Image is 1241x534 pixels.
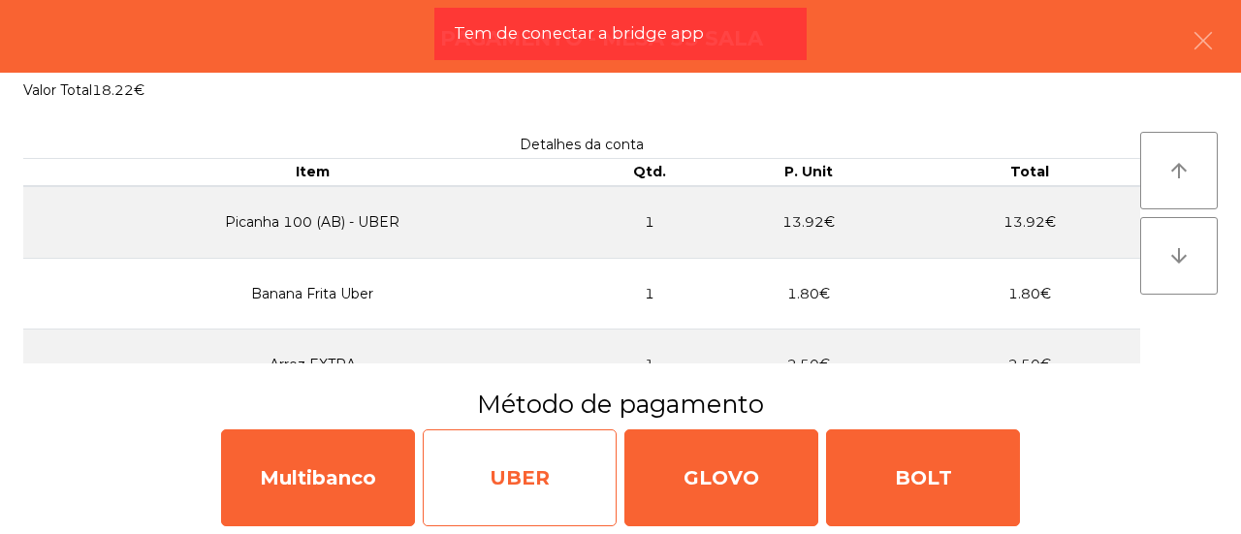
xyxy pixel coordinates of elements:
td: 1 [601,330,697,400]
i: arrow_downward [1167,244,1191,267]
td: Picanha 100 (AB) - UBER [23,186,601,259]
td: 2.50€ [698,330,919,400]
th: P. Unit [698,159,919,186]
button: arrow_downward [1140,217,1218,295]
button: arrow_upward [1140,132,1218,209]
td: 1.80€ [698,258,919,330]
th: Item [23,159,601,186]
span: Detalhes da conta [520,136,644,153]
td: 13.92€ [698,186,919,259]
h3: Método de pagamento [15,387,1226,422]
div: UBER [423,429,617,526]
i: arrow_upward [1167,159,1191,182]
div: GLOVO [624,429,818,526]
div: Multibanco [221,429,415,526]
td: 1.80€ [919,258,1140,330]
div: BOLT [826,429,1020,526]
td: 2.50€ [919,330,1140,400]
span: Valor Total [23,81,92,99]
td: 1 [601,186,697,259]
td: Banana Frita Uber [23,258,601,330]
th: Total [919,159,1140,186]
td: 13.92€ [919,186,1140,259]
td: Arroz EXTRA [23,330,601,400]
span: Tem de conectar a bridge app [454,21,704,46]
span: 18.22€ [92,81,144,99]
th: Qtd. [601,159,697,186]
td: 1 [601,258,697,330]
